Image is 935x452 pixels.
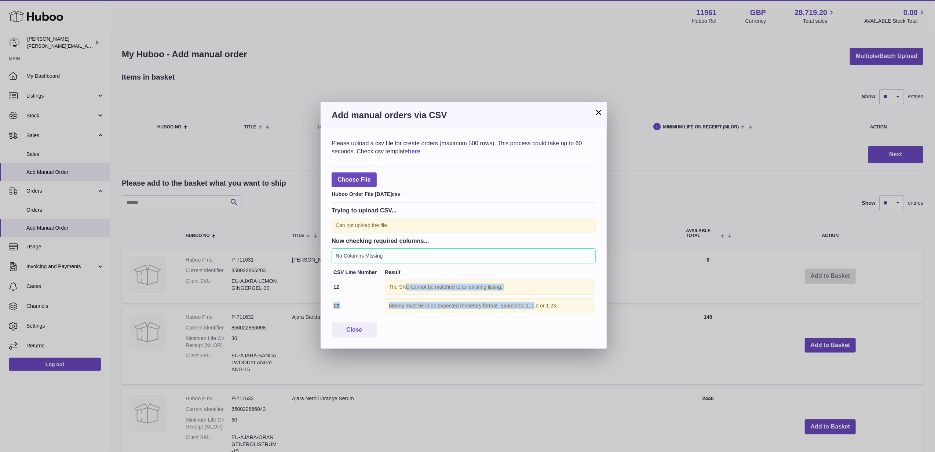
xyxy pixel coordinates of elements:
h3: Trying to upload CSV... [332,206,596,214]
h3: Now checking required columns... [332,237,596,245]
div: The SKU cannot be matched to an existing listing. [385,280,594,295]
h3: Add manual orders via CSV [332,109,596,121]
button: × [594,108,603,117]
button: Close [332,322,377,338]
div: Please upload a csv file for create orders (maximum 500 rows). This process could take up to 60 s... [332,139,596,155]
div: Can not upload the file [332,218,596,233]
a: here [408,148,420,154]
span: Choose File [332,172,377,187]
strong: 12 [333,303,339,309]
div: Money must be in an expected monetary format. Examples: 1, 1.2 or 1.23 [385,298,594,313]
span: Close [346,327,362,333]
strong: 12 [333,284,339,290]
div: Huboo Order File [DATE]csv [332,189,596,198]
th: CSV Line Number [332,267,383,278]
th: Result [383,267,596,278]
div: No Columns Missing [332,248,596,263]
